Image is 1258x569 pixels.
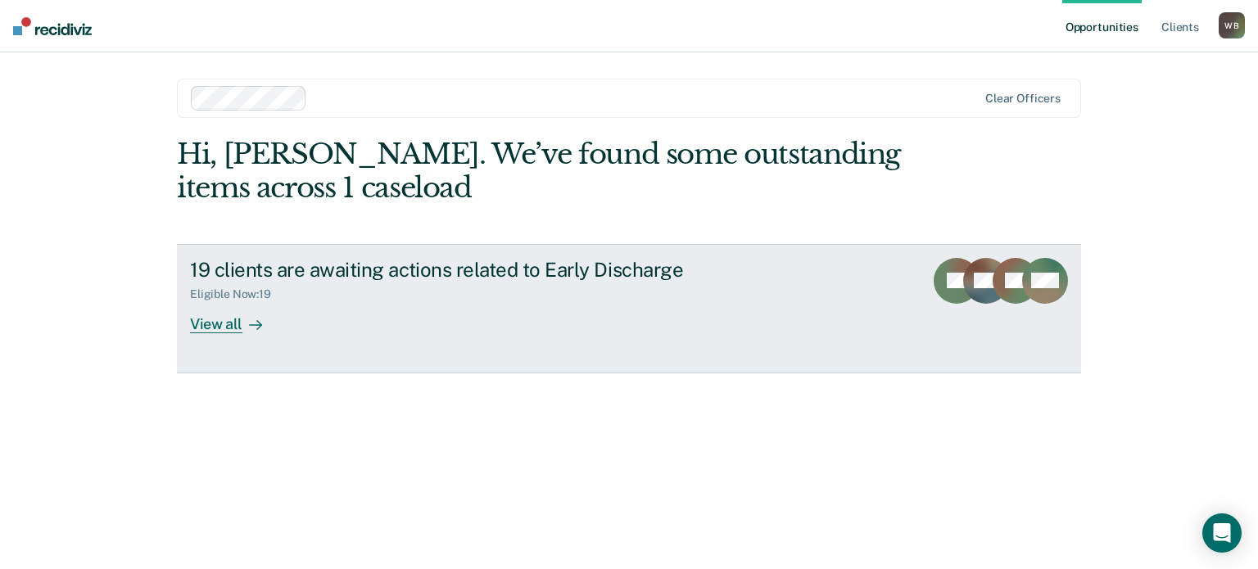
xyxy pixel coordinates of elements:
div: Clear officers [985,92,1061,106]
a: 19 clients are awaiting actions related to Early DischargeEligible Now:19View all [177,244,1081,373]
div: Hi, [PERSON_NAME]. We’ve found some outstanding items across 1 caseload [177,138,900,205]
div: View all [190,301,282,333]
div: W B [1219,12,1245,38]
div: 19 clients are awaiting actions related to Early Discharge [190,258,765,282]
img: Recidiviz [13,17,92,35]
div: Eligible Now : 19 [190,287,284,301]
div: Open Intercom Messenger [1202,513,1242,553]
button: WB [1219,12,1245,38]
